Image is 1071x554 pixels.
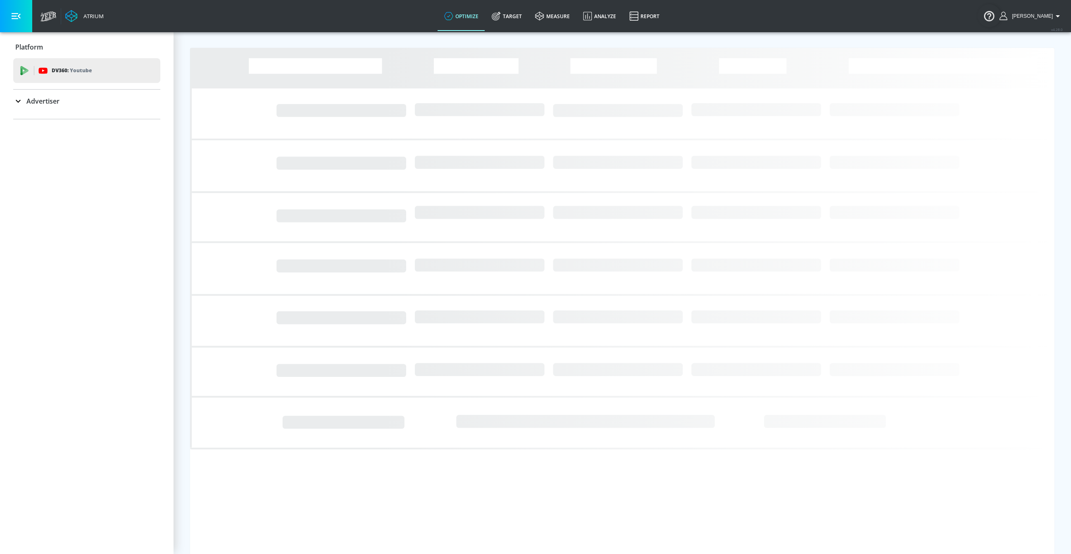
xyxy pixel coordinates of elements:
[438,1,485,31] a: optimize
[70,66,92,75] p: Youtube
[623,1,666,31] a: Report
[485,1,528,31] a: Target
[65,10,104,22] a: Atrium
[13,36,160,59] div: Platform
[13,90,160,113] div: Advertiser
[13,58,160,83] div: DV360: Youtube
[15,43,43,52] p: Platform
[1000,11,1063,21] button: [PERSON_NAME]
[1051,27,1063,32] span: v 4.28.0
[978,4,1001,27] button: Open Resource Center
[26,97,59,106] p: Advertiser
[576,1,623,31] a: Analyze
[1009,13,1053,19] span: login as: shannon.belforti@zefr.com
[52,66,92,75] p: DV360:
[80,12,104,20] div: Atrium
[528,1,576,31] a: measure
